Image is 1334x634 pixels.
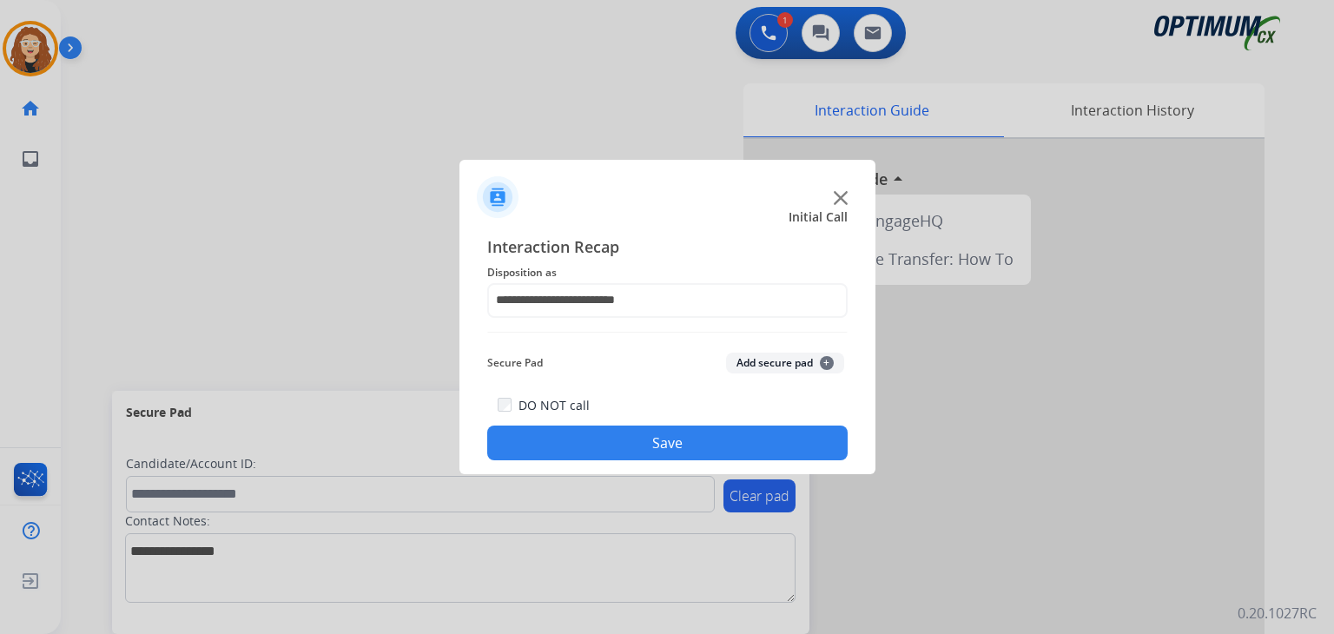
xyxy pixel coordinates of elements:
span: + [820,356,834,370]
span: Disposition as [487,262,848,283]
label: DO NOT call [518,397,590,414]
p: 0.20.1027RC [1238,603,1317,624]
span: Secure Pad [487,353,543,373]
span: Initial Call [789,208,848,226]
button: Add secure pad+ [726,353,844,373]
span: Interaction Recap [487,234,848,262]
button: Save [487,426,848,460]
img: contactIcon [477,176,518,218]
img: contact-recap-line.svg [487,332,848,333]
